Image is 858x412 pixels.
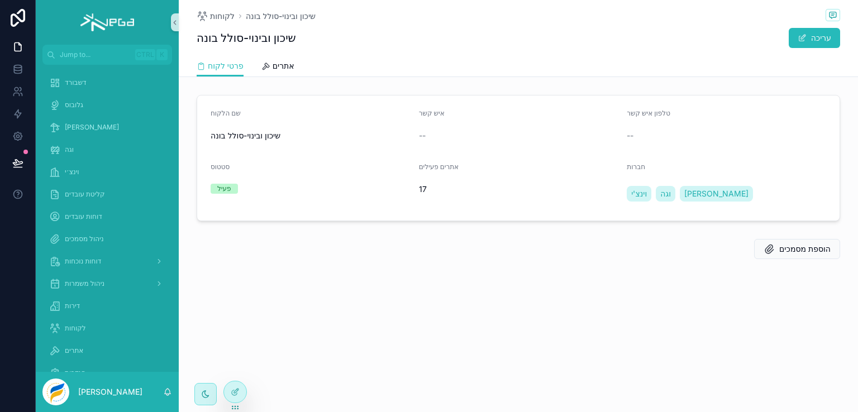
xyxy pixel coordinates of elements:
a: דוחות עובדים [42,207,172,227]
span: דוחות עובדים [65,212,102,221]
span: 17 [419,184,618,195]
span: וגה [660,188,671,199]
a: לקוחות [197,11,235,22]
span: אתרים [65,346,83,355]
span: איש קשר [419,109,445,117]
span: קליטת עובדים [65,190,105,199]
span: דוחות נוכחות [65,257,101,266]
span: פרטי לקוח [208,60,244,71]
a: קליטת עובדים [42,184,172,204]
span: K [158,50,166,59]
span: ניהול משמרות [65,279,104,288]
span: [PERSON_NAME] [65,123,119,132]
span: Jump to... [60,50,131,59]
a: הגדרות [42,363,172,383]
a: דשבורד [42,73,172,93]
span: חברות [627,162,645,171]
button: הוספת מסמכים [754,239,840,259]
p: [PERSON_NAME] [78,386,142,397]
span: טלפון איש קשר [627,109,670,117]
a: פרטי לקוח [197,56,244,77]
span: לקוחות [65,324,86,333]
span: אתרים פעילים [419,162,459,171]
a: שיכון ובינוי-סולל בונה [246,11,316,22]
h1: שיכון ובינוי-סולל בונה [197,30,296,46]
a: דוחות נוכחות [42,251,172,271]
span: הוספת מסמכים [779,243,831,255]
span: שיכון ובינוי-סולל בונה [211,130,410,141]
button: עריכה [789,28,840,48]
span: גלובוס [65,100,83,109]
span: ניהול מסמכים [65,234,104,243]
span: שם הלקוח [211,109,241,117]
a: [PERSON_NAME] [42,117,172,137]
span: דשבורד [65,78,87,87]
a: גלובוס [42,95,172,115]
span: וינצ'י [631,188,647,199]
span: אתרים [273,60,294,71]
a: אתרים [42,341,172,361]
button: Jump to...CtrlK [42,45,172,65]
span: סטטוס [211,162,230,171]
span: וגה [65,145,74,154]
div: פעיל [217,184,231,194]
span: -- [627,130,633,141]
a: ניהול משמרות [42,274,172,294]
a: לקוחות [42,318,172,338]
a: דירות [42,296,172,316]
a: [PERSON_NAME] [680,186,753,202]
span: -- [419,130,426,141]
a: אתרים [261,56,294,78]
span: [PERSON_NAME] [684,188,749,199]
a: וגה [656,186,675,202]
span: וינצ׳י [65,167,79,176]
a: ניהול מסמכים [42,229,172,249]
span: הגדרות [65,368,85,377]
span: לקוחות [210,11,235,22]
a: וינצ'י [627,186,651,202]
img: App logo [80,13,134,31]
span: Ctrl [135,49,155,60]
a: וגה [42,140,172,160]
a: וינצ׳י [42,162,172,182]
div: scrollable content [36,65,179,372]
span: דירות [65,301,80,310]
